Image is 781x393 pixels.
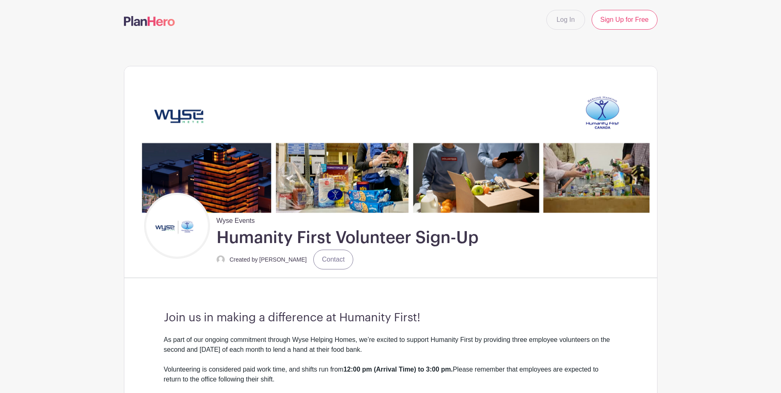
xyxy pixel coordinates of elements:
[217,213,255,226] span: Wyse Events
[546,10,585,30] a: Log In
[313,250,353,269] a: Contact
[230,256,307,263] small: Created by [PERSON_NAME]
[592,10,657,30] a: Sign Up for Free
[217,255,225,264] img: default-ce2991bfa6775e67f084385cd625a349d9dcbb7a52a09fb2fda1e96e2d18dcdb.png
[217,227,478,248] h1: Humanity First Volunteer Sign-Up
[164,335,618,365] div: As part of our ongoing commitment through Wyse Helping Homes, we’re excited to support Humanity F...
[124,66,657,213] img: Untitled%20(2790%20x%20600%20px)%20(12).png
[124,16,175,26] img: logo-507f7623f17ff9eddc593b1ce0a138ce2505c220e1c5a4e2b4648c50719b7d32.svg
[146,195,208,257] img: Untitled%20design%20(22).png
[164,311,618,325] h3: Join us in making a difference at Humanity First!
[343,366,453,373] strong: 12:00 pm (Arrival Time) to 3:00 pm.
